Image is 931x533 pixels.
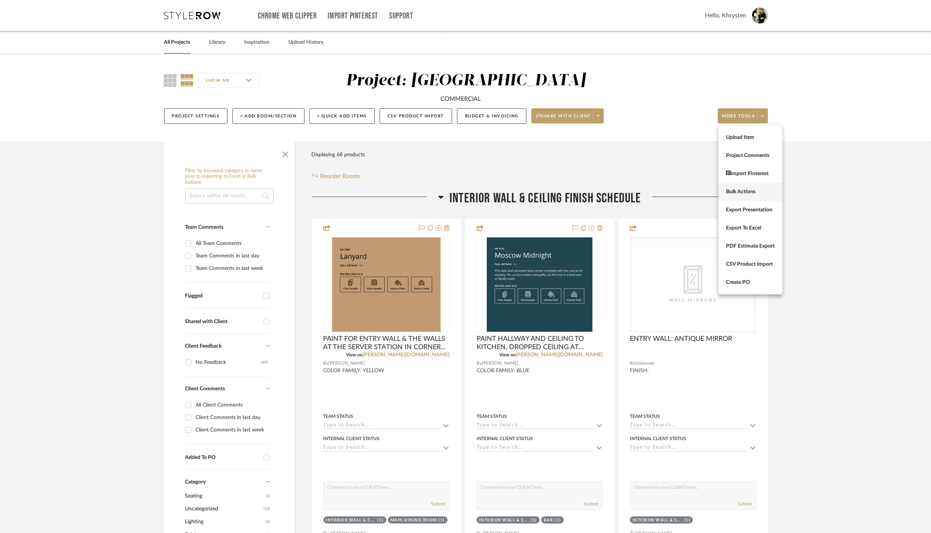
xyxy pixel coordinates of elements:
[726,261,775,268] span: CSV Product Import
[726,134,775,141] span: Upload Item
[726,207,775,213] span: Export Presentation
[726,225,775,231] span: Export To Excel
[726,171,775,177] span: Import Pinterest
[726,279,775,286] span: Create PO
[726,243,775,250] span: PDF Estimate Export
[726,189,775,195] span: Bulk Actions
[726,153,775,159] span: Project Comments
